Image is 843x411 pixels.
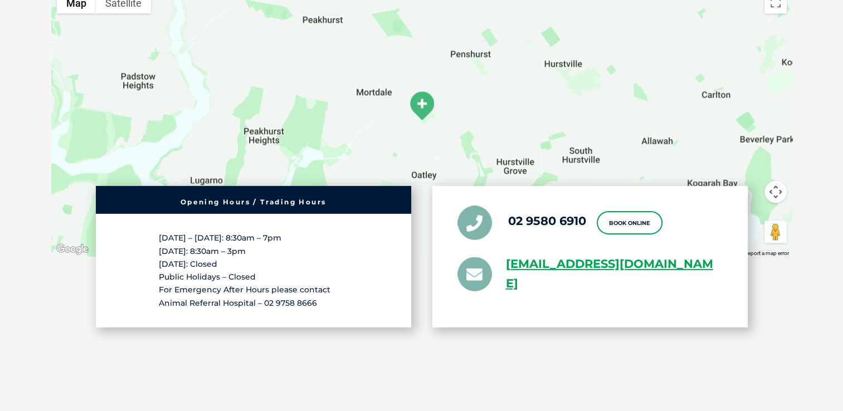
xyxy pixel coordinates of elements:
[597,212,662,235] a: Book Online
[159,232,348,310] p: [DATE] – [DATE]: 8:30am – 7pm [DATE]: 8:30am – 3pm [DATE]: Closed Public Holidays – Closed For Em...
[821,51,832,62] button: Search
[506,255,723,294] a: [EMAIL_ADDRESS][DOMAIN_NAME]
[764,181,787,203] button: Map camera controls
[101,199,406,206] h6: Opening Hours / Trading Hours
[508,214,586,228] a: 02 9580 6910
